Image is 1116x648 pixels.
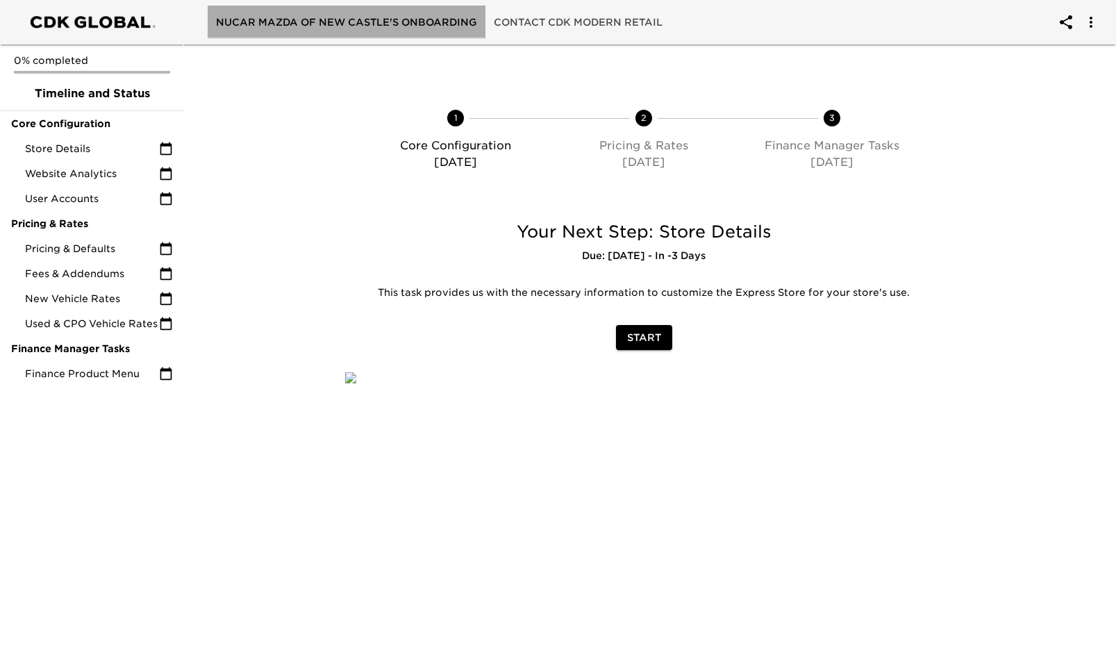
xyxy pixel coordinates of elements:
text: 1 [454,113,458,123]
span: Nucar Mazda of New Castle's Onboarding [216,14,477,31]
span: Start [627,329,661,347]
span: Core Configuration [11,117,173,131]
span: Contact CDK Modern Retail [494,14,663,31]
p: Core Configuration [367,138,544,154]
button: account of current user [1049,6,1083,39]
span: Used & CPO Vehicle Rates [25,317,159,331]
text: 2 [641,113,647,123]
button: Start [616,325,672,351]
span: Store Details [25,142,159,156]
span: Finance Manager Tasks [11,342,173,356]
p: This task provides us with the necessary information to customize the Express Store for your stor... [356,286,932,300]
span: Finance Product Menu [25,367,159,381]
h6: Due: [DATE] - In -3 Days [345,249,942,264]
span: User Accounts [25,192,159,206]
text: 3 [829,113,835,123]
p: Finance Manager Tasks [743,138,920,154]
span: Website Analytics [25,167,159,181]
h5: Your Next Step: Store Details [345,221,942,243]
span: Pricing & Rates [11,217,173,231]
p: [DATE] [367,154,544,171]
img: qkibX1zbU72zw90W6Gan%2FTemplates%2FRjS7uaFIXtg43HUzxvoG%2F3e51d9d6-1114-4229-a5bf-f5ca567b6beb.jpg [345,372,356,383]
button: account of current user [1074,6,1108,39]
span: Fees & Addendums [25,267,159,281]
span: Pricing & Defaults [25,242,159,256]
p: Pricing & Rates [556,138,733,154]
span: New Vehicle Rates [25,292,159,306]
p: [DATE] [743,154,920,171]
span: Timeline and Status [11,85,173,102]
p: 0% completed [14,53,170,67]
p: [DATE] [556,154,733,171]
